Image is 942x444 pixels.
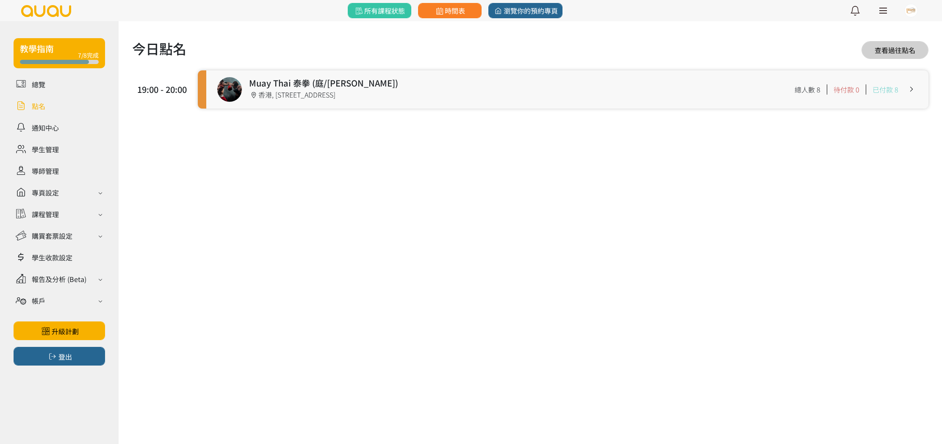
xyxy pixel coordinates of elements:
h1: 今日點名 [132,38,186,59]
a: 查看過往點名 [862,41,928,59]
span: 時間表 [434,6,465,16]
a: 時間表 [418,3,482,18]
div: 19:00 - 20:00 [136,83,187,96]
a: 升級計劃 [14,321,105,340]
div: 課程管理 [32,209,59,219]
span: 瀏覽你的預約專頁 [493,6,558,16]
a: 瀏覽你的預約專頁 [488,3,562,18]
img: logo.svg [20,5,72,17]
button: 登出 [14,347,105,366]
div: 報告及分析 (Beta) [32,274,86,284]
div: 帳戶 [32,296,45,306]
div: 購買套票設定 [32,231,72,241]
a: 所有課程狀態 [348,3,411,18]
div: 專頁設定 [32,187,59,198]
span: 所有課程狀態 [354,6,405,16]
